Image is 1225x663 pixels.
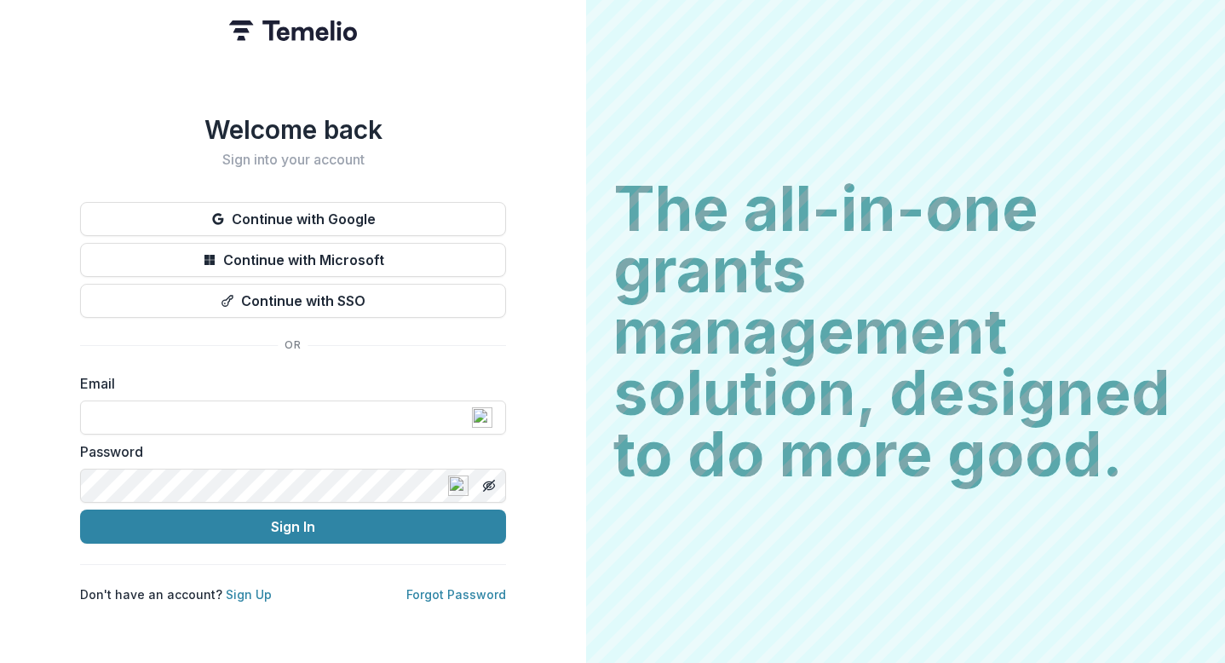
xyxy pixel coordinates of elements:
[80,373,496,394] label: Email
[80,585,272,603] p: Don't have an account?
[226,587,272,602] a: Sign Up
[80,114,506,145] h1: Welcome back
[80,284,506,318] button: Continue with SSO
[80,510,506,544] button: Sign In
[406,587,506,602] a: Forgot Password
[80,202,506,236] button: Continue with Google
[80,243,506,277] button: Continue with Microsoft
[80,152,506,168] h2: Sign into your account
[475,472,503,499] button: Toggle password visibility
[229,20,357,41] img: Temelio
[448,476,469,496] img: npw-badge-icon-locked.svg
[472,407,492,428] img: npw-badge-icon-locked.svg
[80,441,496,462] label: Password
